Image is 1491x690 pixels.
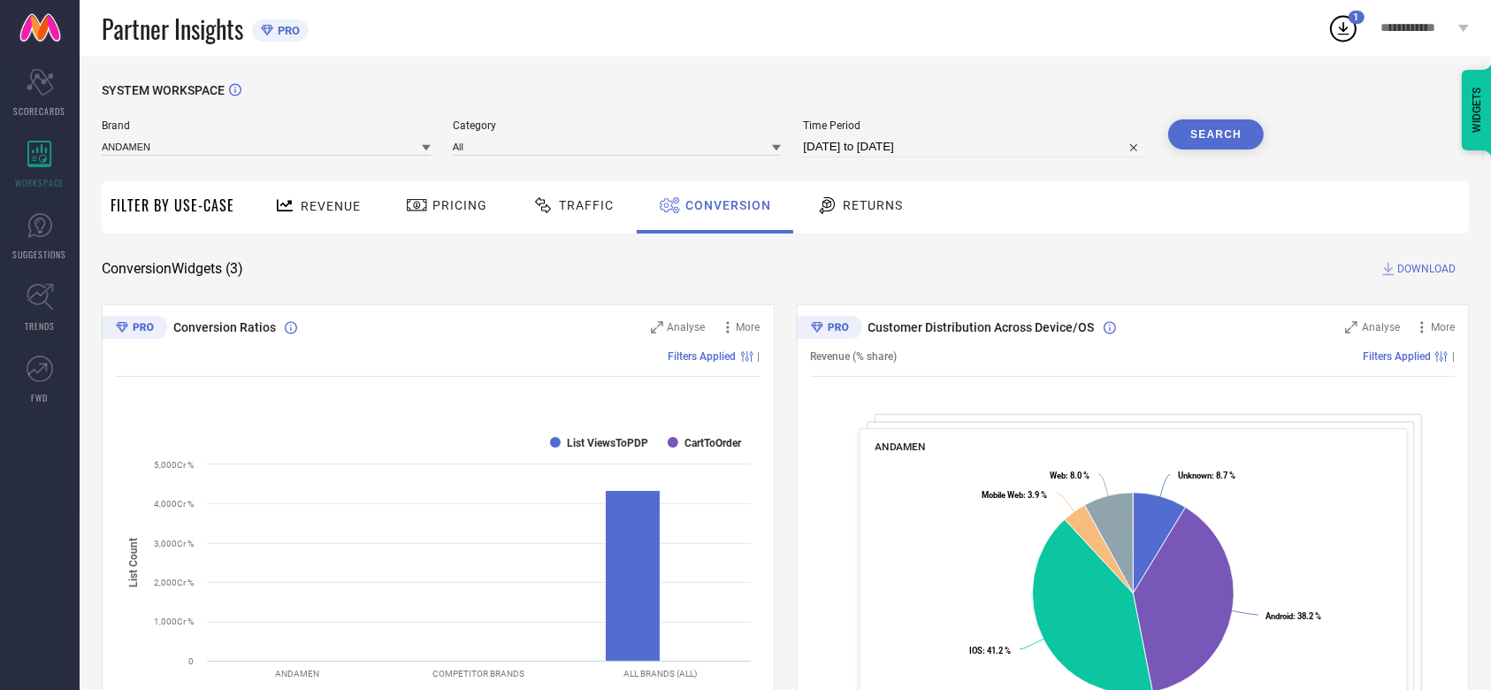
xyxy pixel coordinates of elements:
text: COMPETITOR BRANDS [433,669,525,678]
text: : 38.2 % [1265,611,1321,621]
span: Conversion Widgets ( 3 ) [102,260,243,278]
span: More [737,321,761,333]
svg: Zoom [1345,321,1357,333]
tspan: List Count [127,538,140,587]
span: Traffic [559,198,614,212]
span: Time Period [803,119,1146,132]
text: List ViewsToPDP [567,437,648,449]
text: 3,000Cr % [154,539,194,548]
text: ANDAMEN [276,669,320,678]
button: Search [1168,119,1264,149]
text: 0 [188,656,194,666]
tspan: Web [1049,471,1065,480]
div: Premium [797,316,862,342]
text: CartToOrder [684,437,742,449]
span: Analyse [1362,321,1400,333]
span: Filters Applied [1363,350,1431,363]
span: FWD [32,391,49,404]
span: Filters Applied [669,350,737,363]
span: PRO [273,24,300,37]
svg: Zoom [651,321,663,333]
text: : 8.0 % [1049,471,1089,480]
span: 1 [1354,11,1359,23]
span: | [758,350,761,363]
span: ANDAMEN [875,441,925,453]
text: : 41.2 % [969,646,1011,655]
span: Revenue [301,199,361,213]
span: WORKSPACE [16,176,65,189]
span: More [1431,321,1455,333]
span: Revenue (% share) [811,350,898,363]
text: 2,000Cr % [154,578,194,587]
span: Category [453,119,782,132]
tspan: Mobile Web [982,490,1023,500]
input: Select time period [803,136,1146,157]
span: Conversion Ratios [173,320,276,334]
span: DOWNLOAD [1397,260,1456,278]
tspan: Android [1265,611,1293,621]
div: Premium [102,316,167,342]
span: Customer Distribution Across Device/OS [868,320,1095,334]
text: 1,000Cr % [154,617,194,626]
span: Partner Insights [102,11,243,47]
span: Analyse [668,321,706,333]
text: ALL BRANDS (ALL) [623,669,697,678]
text: : 8.7 % [1178,471,1235,481]
div: Open download list [1327,12,1359,44]
span: Returns [843,198,903,212]
span: Pricing [432,198,487,212]
span: SYSTEM WORKSPACE [102,83,225,97]
text: 5,000Cr % [154,460,194,470]
span: SCORECARDS [14,104,66,118]
span: Filter By Use-Case [111,195,234,216]
text: 4,000Cr % [154,499,194,509]
span: Conversion [685,198,771,212]
span: Brand [102,119,431,132]
span: | [1452,350,1455,363]
span: TRENDS [25,319,55,333]
tspan: IOS [969,646,983,655]
text: : 3.9 % [982,490,1047,500]
tspan: Unknown [1178,471,1212,481]
span: SUGGESTIONS [13,248,67,261]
